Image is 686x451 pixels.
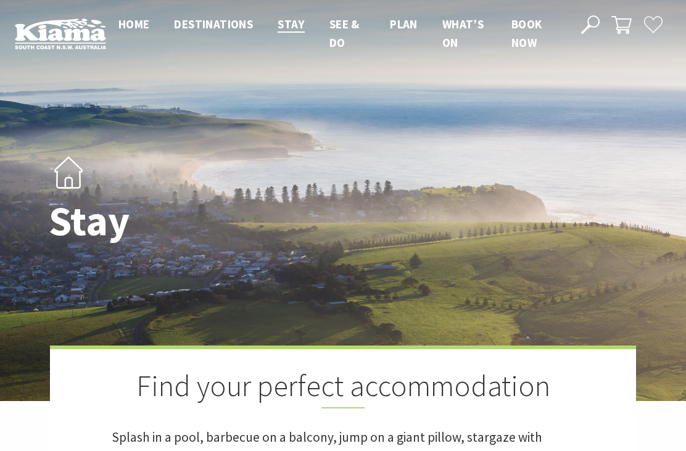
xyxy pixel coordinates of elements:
[118,17,150,31] span: Home
[511,17,542,50] span: Book now
[106,15,567,52] nav: Main Menu
[442,17,484,50] span: What’s On
[278,17,305,31] span: Stay
[112,368,574,408] h2: Find your perfect accommodation
[49,197,397,243] h1: Stay
[329,17,360,50] span: See & Do
[174,17,253,31] span: Destinations
[15,18,106,49] img: Kiama Logo
[390,17,418,31] span: Plan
